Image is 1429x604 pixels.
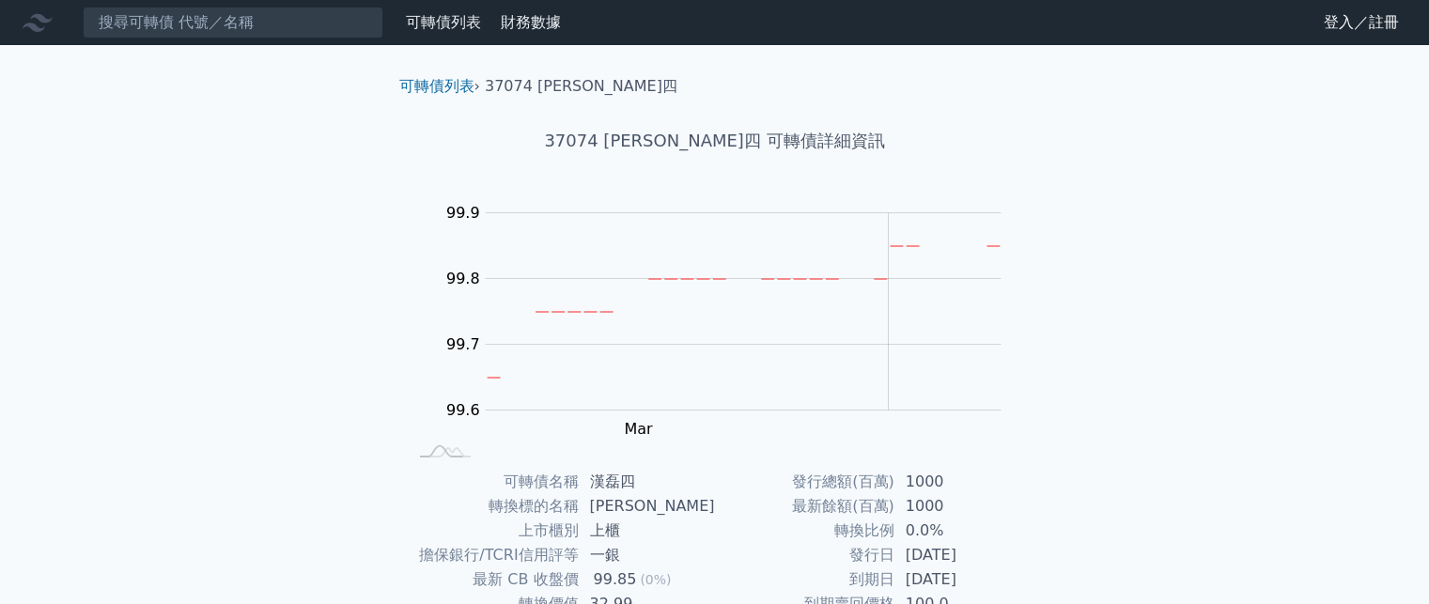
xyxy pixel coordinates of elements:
[579,494,715,519] td: [PERSON_NAME]
[407,470,579,494] td: 可轉債名稱
[485,75,677,98] li: 37074 [PERSON_NAME]四
[406,13,481,31] a: 可轉債列表
[715,470,894,494] td: 發行總額(百萬)
[624,420,653,438] tspan: Mar
[579,519,715,543] td: 上櫃
[894,470,1023,494] td: 1000
[446,270,480,287] tspan: 99.8
[407,494,579,519] td: 轉換標的名稱
[399,75,480,98] li: ›
[590,567,641,592] div: 99.85
[715,543,894,567] td: 發行日
[579,470,715,494] td: 漢磊四
[715,494,894,519] td: 最新餘額(百萬)
[501,13,561,31] a: 財務數據
[407,567,579,592] td: 最新 CB 收盤價
[579,543,715,567] td: 一銀
[715,519,894,543] td: 轉換比例
[446,204,480,222] tspan: 99.9
[446,401,480,419] tspan: 99.6
[640,572,671,587] span: (0%)
[83,7,383,39] input: 搜尋可轉債 代號／名稱
[488,246,1001,378] g: Series
[715,567,894,592] td: 到期日
[407,543,579,567] td: 擔保銀行/TCRI信用評等
[894,567,1023,592] td: [DATE]
[894,543,1023,567] td: [DATE]
[1309,8,1414,38] a: 登入／註冊
[446,335,480,353] tspan: 99.7
[384,128,1046,154] h1: 37074 [PERSON_NAME]四 可轉債詳細資訊
[894,494,1023,519] td: 1000
[407,519,579,543] td: 上市櫃別
[427,204,1029,438] g: Chart
[399,77,474,95] a: 可轉債列表
[894,519,1023,543] td: 0.0%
